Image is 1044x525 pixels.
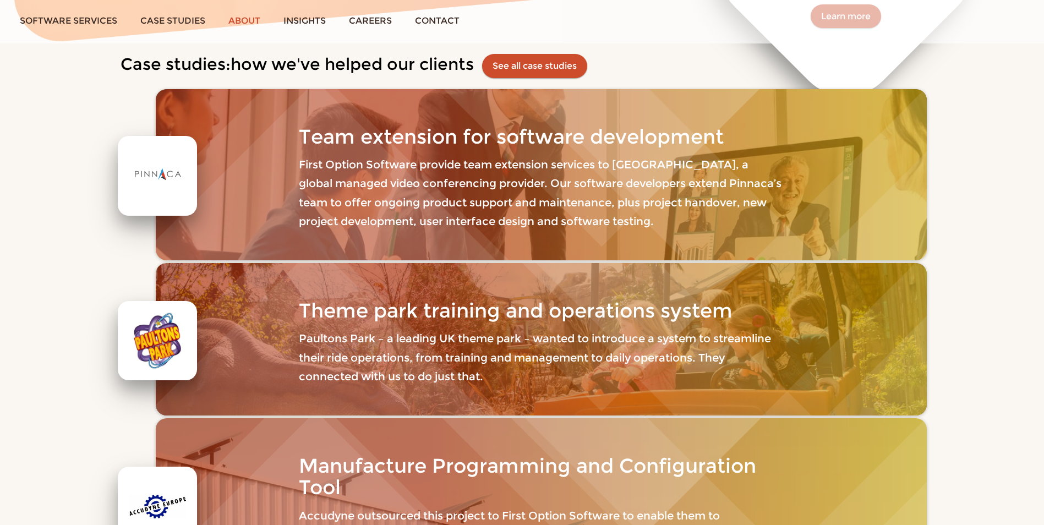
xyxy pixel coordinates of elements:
[299,455,783,499] h3: Manufacture Programming and Configuration Tool
[299,300,783,322] h3: Theme park training and operations system
[231,54,474,74] span: how we've helped our clients
[121,54,231,74] span: Case studies:
[156,263,926,415] a: Theme park training and operations system Paultons Park – a leading UK theme park – wanted to int...
[156,89,926,260] a: Team extension for software development First Option Software provide team extension services to ...
[299,155,783,231] p: First Option Software provide team extension services to [GEOGRAPHIC_DATA], a global managed vide...
[493,61,577,71] a: See all case studies
[299,329,783,386] p: Paultons Park – a leading UK theme park – wanted to introduce a system to streamline their ride o...
[482,54,587,78] button: See all case studies
[299,126,783,148] h3: Team extension for software development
